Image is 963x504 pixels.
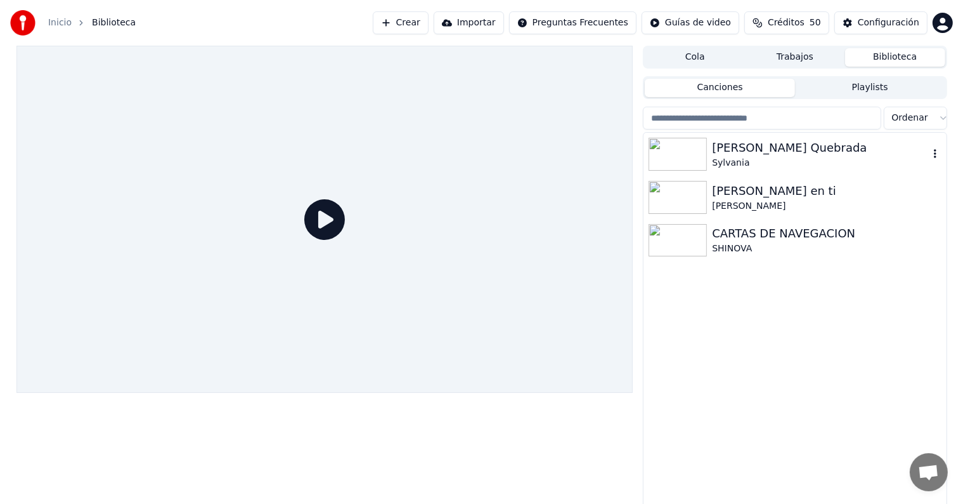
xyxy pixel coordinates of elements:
button: Playlists [795,79,945,97]
div: [PERSON_NAME] [712,200,941,213]
span: Biblioteca [92,17,136,29]
button: Canciones [645,79,795,97]
div: SHINOVA [712,242,941,255]
button: Guías de video [642,11,739,34]
div: Chat abierto [910,453,948,491]
div: Sylvania [712,157,928,169]
button: Importar [434,11,504,34]
a: Inicio [48,17,72,29]
button: Trabajos [745,48,845,67]
button: Cola [645,48,745,67]
button: Configuración [834,11,927,34]
nav: breadcrumb [48,17,136,29]
div: Configuración [858,17,919,29]
div: [PERSON_NAME] en ti [712,182,941,200]
button: Preguntas Frecuentes [509,11,637,34]
div: CARTAS DE NAVEGACION [712,225,941,242]
span: 50 [810,17,821,29]
div: [PERSON_NAME] Quebrada [712,139,928,157]
img: youka [10,10,36,36]
span: Ordenar [892,112,928,124]
button: Créditos50 [744,11,829,34]
span: Créditos [768,17,805,29]
button: Crear [373,11,429,34]
button: Biblioteca [845,48,945,67]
